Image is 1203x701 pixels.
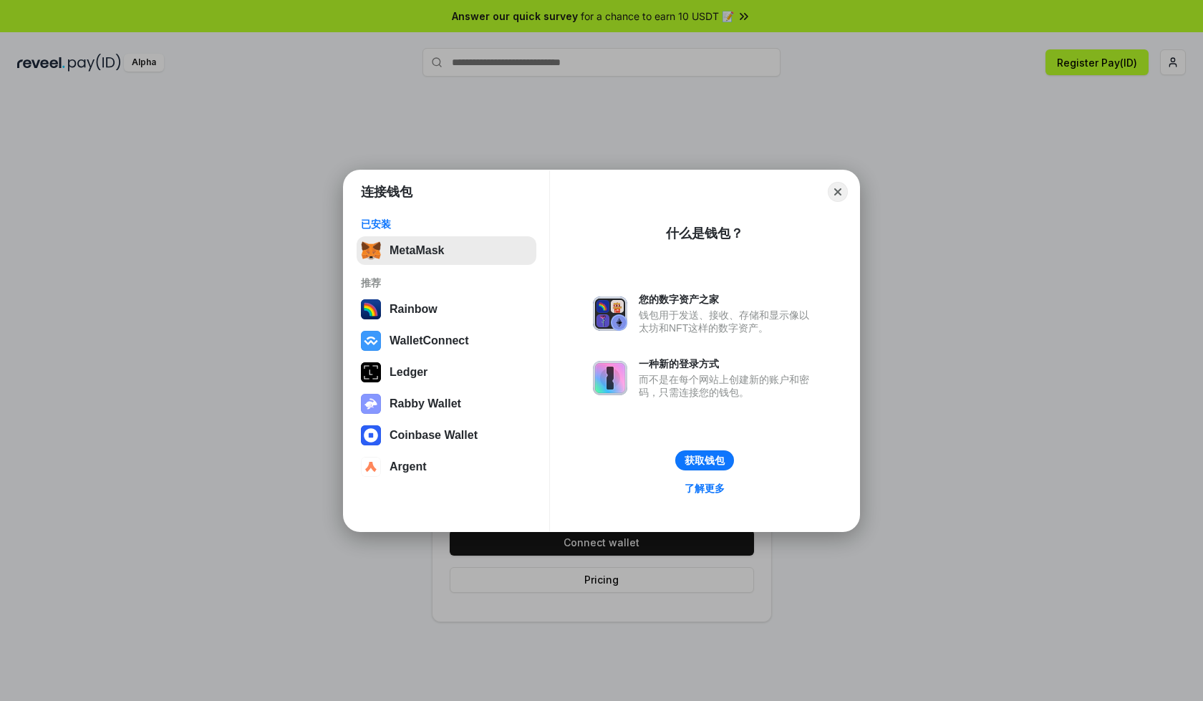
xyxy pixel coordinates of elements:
[390,429,478,442] div: Coinbase Wallet
[390,366,427,379] div: Ledger
[639,357,816,370] div: 一种新的登录方式
[357,358,536,387] button: Ledger
[361,276,532,289] div: 推荐
[361,331,381,351] img: svg+xml,%3Csvg%20width%3D%2228%22%20height%3D%2228%22%20viewBox%3D%220%200%2028%2028%22%20fill%3D...
[639,293,816,306] div: 您的数字资产之家
[676,479,733,498] a: 了解更多
[357,390,536,418] button: Rabby Wallet
[666,225,743,242] div: 什么是钱包？
[357,236,536,265] button: MetaMask
[639,373,816,399] div: 而不是在每个网站上创建新的账户和密码，只需连接您的钱包。
[361,183,412,200] h1: 连接钱包
[390,303,438,316] div: Rainbow
[390,460,427,473] div: Argent
[593,361,627,395] img: svg+xml,%3Csvg%20xmlns%3D%22http%3A%2F%2Fwww.w3.org%2F2000%2Fsvg%22%20fill%3D%22none%22%20viewBox...
[361,218,532,231] div: 已安装
[357,421,536,450] button: Coinbase Wallet
[593,296,627,331] img: svg+xml,%3Csvg%20xmlns%3D%22http%3A%2F%2Fwww.w3.org%2F2000%2Fsvg%22%20fill%3D%22none%22%20viewBox...
[361,425,381,445] img: svg+xml,%3Csvg%20width%3D%2228%22%20height%3D%2228%22%20viewBox%3D%220%200%2028%2028%22%20fill%3D...
[390,244,444,257] div: MetaMask
[361,299,381,319] img: svg+xml,%3Csvg%20width%3D%22120%22%20height%3D%22120%22%20viewBox%3D%220%200%20120%20120%22%20fil...
[361,241,381,261] img: svg+xml,%3Csvg%20fill%3D%22none%22%20height%3D%2233%22%20viewBox%3D%220%200%2035%2033%22%20width%...
[639,309,816,334] div: 钱包用于发送、接收、存储和显示像以太坊和NFT这样的数字资产。
[685,454,725,467] div: 获取钱包
[357,327,536,355] button: WalletConnect
[361,394,381,414] img: svg+xml,%3Csvg%20xmlns%3D%22http%3A%2F%2Fwww.w3.org%2F2000%2Fsvg%22%20fill%3D%22none%22%20viewBox...
[828,182,848,202] button: Close
[685,482,725,495] div: 了解更多
[361,362,381,382] img: svg+xml,%3Csvg%20xmlns%3D%22http%3A%2F%2Fwww.w3.org%2F2000%2Fsvg%22%20width%3D%2228%22%20height%3...
[390,397,461,410] div: Rabby Wallet
[357,453,536,481] button: Argent
[361,457,381,477] img: svg+xml,%3Csvg%20width%3D%2228%22%20height%3D%2228%22%20viewBox%3D%220%200%2028%2028%22%20fill%3D...
[675,450,734,470] button: 获取钱包
[357,295,536,324] button: Rainbow
[390,334,469,347] div: WalletConnect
